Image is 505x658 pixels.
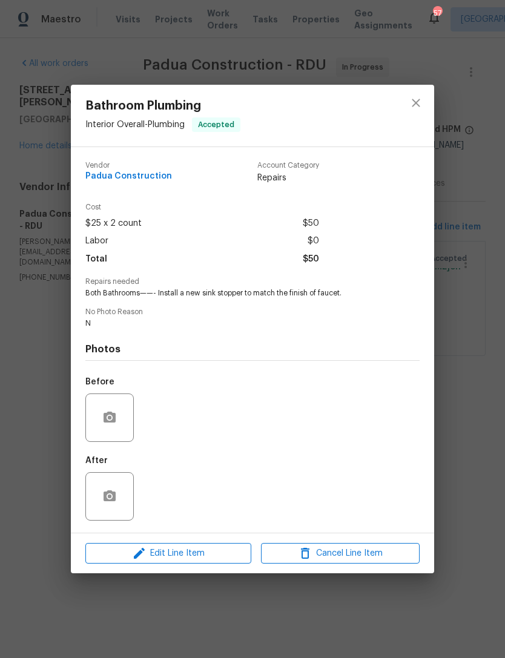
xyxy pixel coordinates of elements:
[85,308,420,316] span: No Photo Reason
[85,543,251,564] button: Edit Line Item
[89,546,248,561] span: Edit Line Item
[85,343,420,355] h4: Photos
[265,546,416,561] span: Cancel Line Item
[85,215,142,232] span: $25 x 2 count
[401,88,431,117] button: close
[85,251,107,268] span: Total
[85,232,108,250] span: Labor
[303,215,319,232] span: $50
[85,120,185,129] span: Interior Overall - Plumbing
[303,251,319,268] span: $50
[85,288,386,298] span: Both Bathrooms——- Install a new sink stopper to match the finish of faucet.
[193,119,239,131] span: Accepted
[85,318,386,329] span: N
[85,203,319,211] span: Cost
[85,378,114,386] h5: Before
[85,99,240,113] span: Bathroom Plumbing
[261,543,420,564] button: Cancel Line Item
[85,162,172,169] span: Vendor
[85,172,172,181] span: Padua Construction
[433,7,441,19] div: 57
[257,172,319,184] span: Repairs
[308,232,319,250] span: $0
[257,162,319,169] span: Account Category
[85,278,420,286] span: Repairs needed
[85,456,108,465] h5: After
